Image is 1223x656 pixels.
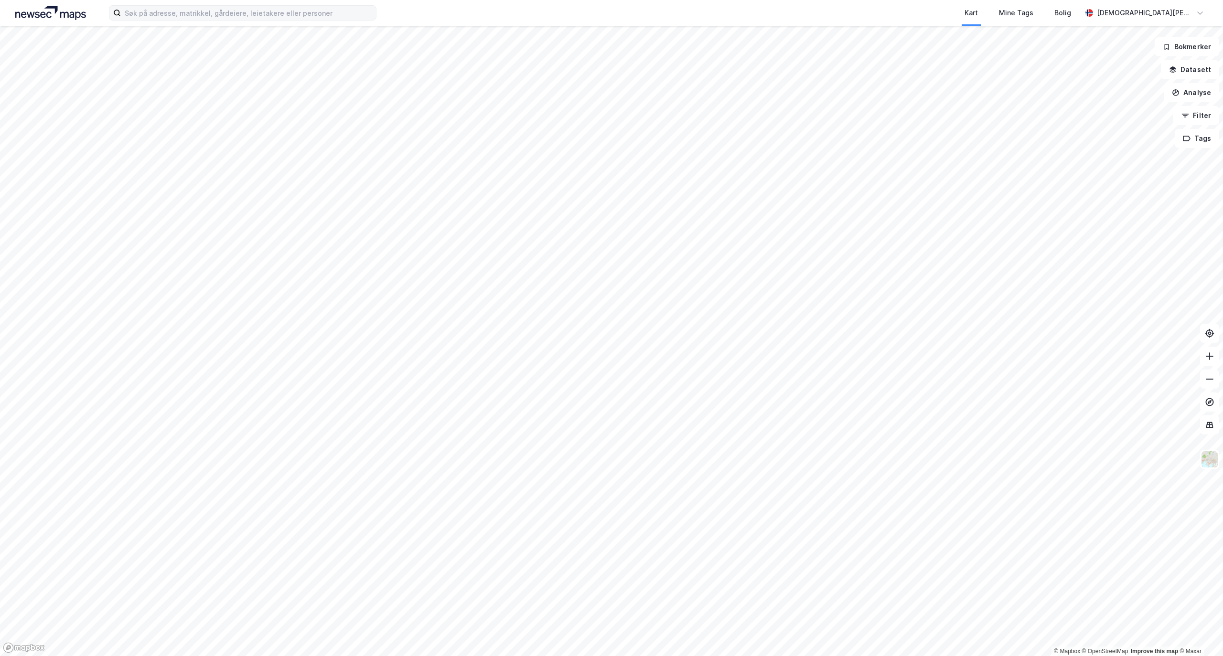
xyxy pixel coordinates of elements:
[1054,7,1071,19] div: Bolig
[1175,610,1223,656] iframe: Chat Widget
[1097,7,1192,19] div: [DEMOGRAPHIC_DATA][PERSON_NAME]
[1175,610,1223,656] div: Kontrollprogram for chat
[15,6,86,20] img: logo.a4113a55bc3d86da70a041830d287a7e.svg
[965,7,978,19] div: Kart
[999,7,1033,19] div: Mine Tags
[121,6,376,20] input: Søk på adresse, matrikkel, gårdeiere, leietakere eller personer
